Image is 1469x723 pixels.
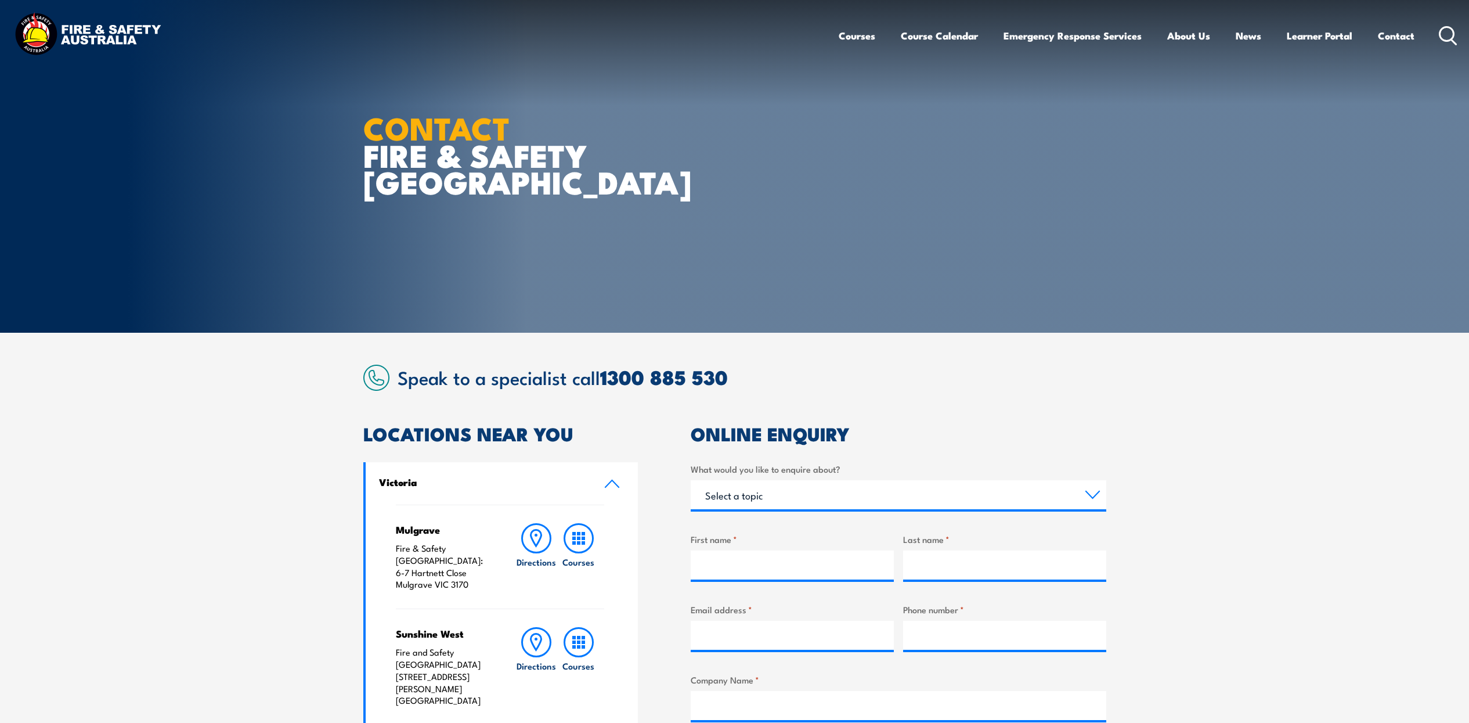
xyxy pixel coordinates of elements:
p: Fire and Safety [GEOGRAPHIC_DATA] [STREET_ADDRESS][PERSON_NAME] [GEOGRAPHIC_DATA] [396,646,493,707]
p: Fire & Safety [GEOGRAPHIC_DATA]: 6-7 Hartnett Close Mulgrave VIC 3170 [396,542,493,591]
a: Contact [1378,20,1414,51]
h2: LOCATIONS NEAR YOU [363,425,638,441]
a: About Us [1167,20,1210,51]
a: Victoria [366,462,638,505]
a: Emergency Response Services [1004,20,1142,51]
h1: FIRE & SAFETY [GEOGRAPHIC_DATA] [363,114,650,195]
a: News [1236,20,1261,51]
h6: Directions [517,556,556,568]
h2: ONLINE ENQUIRY [691,425,1106,441]
label: Last name [903,533,1106,546]
a: Courses [558,523,600,591]
label: What would you like to enquire about? [691,462,1106,476]
h4: Mulgrave [396,523,493,536]
a: Directions [515,627,557,707]
label: Email address [691,603,894,616]
h2: Speak to a specialist call [398,366,1106,387]
a: Directions [515,523,557,591]
h4: Sunshine West [396,627,493,640]
h6: Courses [562,660,594,672]
a: Course Calendar [901,20,978,51]
a: 1300 885 530 [600,361,728,392]
a: Learner Portal [1287,20,1352,51]
a: Courses [839,20,875,51]
strong: CONTACT [363,103,510,151]
label: First name [691,533,894,546]
h6: Directions [517,660,556,672]
label: Company Name [691,673,1106,686]
a: Courses [558,627,600,707]
h6: Courses [562,556,594,568]
h4: Victoria [379,476,587,488]
label: Phone number [903,603,1106,616]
